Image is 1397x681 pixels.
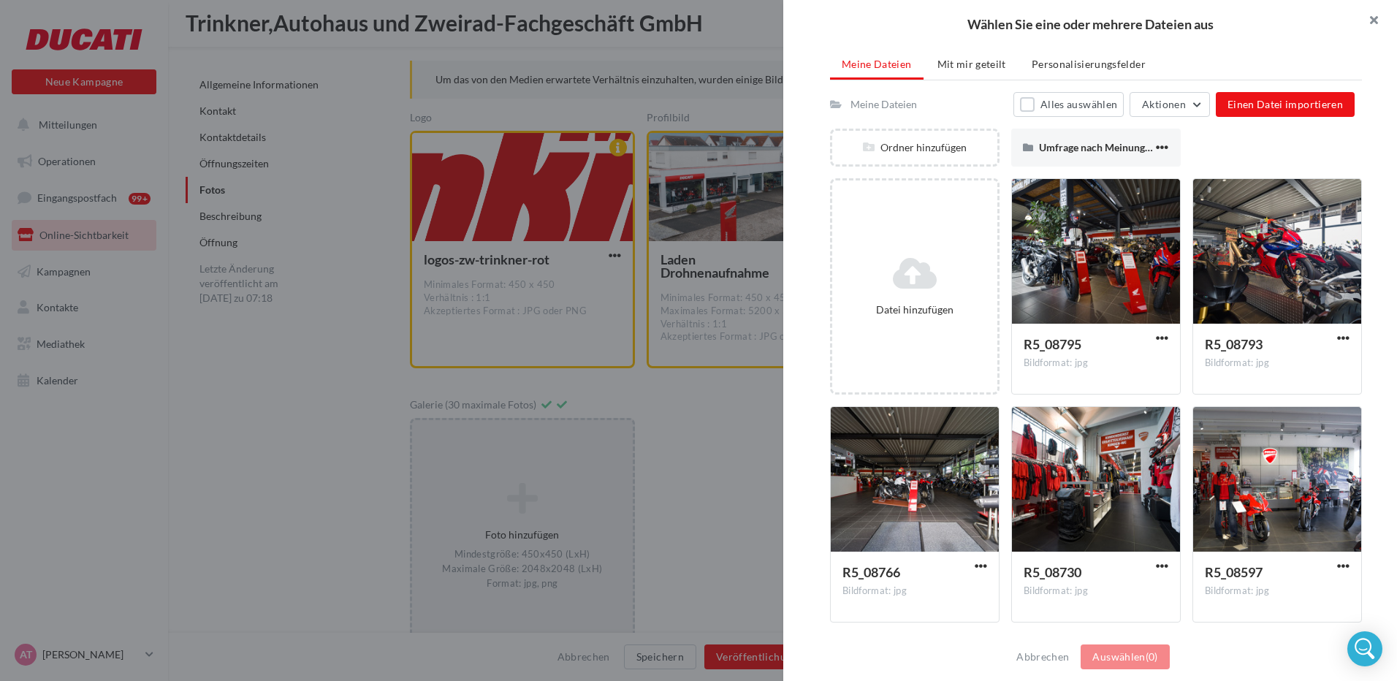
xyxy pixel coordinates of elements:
[1024,564,1081,580] span: R5_08730
[1205,564,1263,580] span: R5_08597
[1347,631,1382,666] div: Open Intercom Messenger
[1205,357,1350,370] div: Bildformat: jpg
[842,564,900,580] span: R5_08766
[850,97,917,112] div: Meine Dateien
[1216,92,1355,117] button: Einen Datei importieren
[1081,644,1169,669] button: Auswählen(0)
[1205,585,1350,598] div: Bildformat: jpg
[1024,336,1081,352] span: R5_08795
[1205,336,1263,352] span: R5_08793
[1024,357,1168,370] div: Bildformat: jpg
[1142,98,1186,110] span: Aktionen
[1039,141,1156,153] span: Umfrage nach Meinungen
[842,58,912,70] span: Meine Dateien
[1013,92,1124,117] button: Alles auswählen
[832,140,997,155] div: Ordner hinzufügen
[1227,98,1343,110] span: Einen Datei importieren
[1130,92,1210,117] button: Aktionen
[1032,58,1146,70] span: Personalisierungsfelder
[838,303,991,317] div: Datei hinzufügen
[842,585,987,598] div: Bildformat: jpg
[1146,650,1158,663] span: (0)
[1010,648,1075,666] button: Abbrechen
[1024,585,1168,598] div: Bildformat: jpg
[937,58,1006,70] span: Mit mir geteilt
[807,18,1374,31] h2: Wählen Sie eine oder mehrere Dateien aus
